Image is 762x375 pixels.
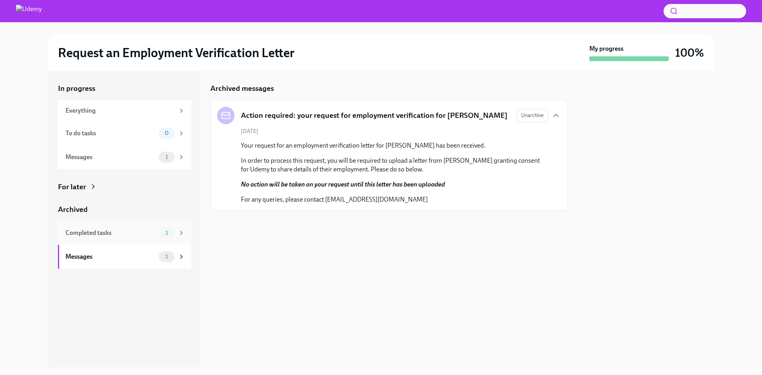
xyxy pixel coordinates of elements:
h3: 100% [675,46,704,60]
a: For later [58,182,191,192]
a: Messages1 [58,245,191,269]
a: To do tasks0 [58,121,191,145]
div: Everything [65,106,175,115]
div: For later [58,182,86,192]
a: Everything [58,100,191,121]
div: Messages [65,153,156,162]
a: Archived [58,204,191,215]
a: Messages1 [58,145,191,169]
img: Udemy [16,5,42,17]
p: For any queries, please contact [EMAIL_ADDRESS][DOMAIN_NAME] [241,195,548,204]
h5: Action required: your request for employment verification for [PERSON_NAME] [241,110,508,121]
div: Completed tasks [65,229,156,237]
span: 0 [160,130,173,136]
button: Unarchive [517,109,548,122]
a: In progress [58,83,191,94]
h5: Archived messages [210,83,274,94]
strong: No action will be taken on your request until this letter has been uploaded [241,181,445,188]
p: In order to process this request, you will be required to upload a letter from [PERSON_NAME] gran... [241,156,548,174]
div: To do tasks [65,129,156,138]
span: 1 [161,154,173,160]
h2: Request an Employment Verification Letter [58,45,294,61]
span: Unarchive [521,112,544,119]
div: Messages [65,252,156,261]
span: 1 [161,230,173,236]
strong: My progress [589,44,623,53]
a: Completed tasks1 [58,221,191,245]
span: 1 [161,254,173,260]
p: Your request for an employment verification letter for [PERSON_NAME] has been received. [241,141,548,150]
span: [DATE] [241,127,258,135]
